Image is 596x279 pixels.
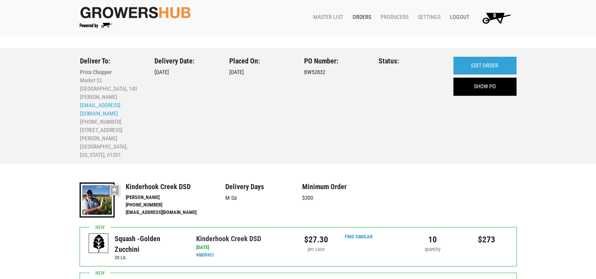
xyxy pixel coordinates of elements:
[126,201,225,209] li: [PHONE_NUMBER]
[453,57,516,75] a: EDIT ORDER
[307,10,346,25] a: Master List
[196,244,292,259] div: via
[229,57,292,65] h3: Placed On:
[80,69,112,75] b: Price Chopper
[80,118,143,126] li: [PHONE_NUMBER]
[196,234,261,243] a: Kinderhook Creek DSD
[444,10,472,25] a: Logout
[126,194,225,201] li: [PERSON_NAME]
[412,10,444,25] a: Settings
[304,57,367,65] h3: PO Number:
[115,255,184,260] h6: 20 Lb.
[196,244,292,251] div: [DATE]
[425,246,440,252] span: quantity
[304,246,328,253] div: per case
[345,234,373,240] a: Find Similar
[154,57,217,65] h3: Delivery Date:
[379,57,442,65] h3: Status:
[115,233,184,255] div: Squash -Golden Zucchini
[302,194,379,203] p: $300
[302,182,379,191] h4: Minimum Order
[412,233,454,246] div: 10
[80,126,143,143] li: [STREET_ADDRESS][PERSON_NAME]
[479,10,514,26] img: Cart
[80,143,143,159] li: [GEOGRAPHIC_DATA], [US_STATE], 01201
[374,10,412,25] a: Producers
[225,182,302,191] h4: Delivery Days
[493,12,496,19] span: 0
[304,69,325,76] span: BW52832
[80,102,121,117] a: [EMAIL_ADDRESS][DOMAIN_NAME]
[80,93,143,101] li: [PERSON_NAME]
[154,57,217,160] div: [DATE]
[80,23,112,28] img: Powered by Big Wheelbarrow
[80,57,143,65] h3: Deliver To:
[225,194,302,203] p: M-Sa
[80,182,115,218] img: thumbnail-090b6f636918ed6916eef32b8074a337.jpg
[80,5,191,20] img: original-fc7597fdc6adbb9d0e2ae620e786d1a2.jpg
[89,234,109,253] img: placeholder-variety-43d6402dacf2d531de610a020419775a.svg
[453,78,516,96] a: SHOW PO
[304,233,328,246] div: $27.30
[472,10,517,26] a: 0
[126,209,225,216] li: [EMAIL_ADDRESS][DOMAIN_NAME]
[229,57,292,160] div: [DATE]
[126,182,225,191] h4: Kinderhook Creek DSD
[346,10,374,25] a: Orders
[202,252,214,258] a: Direct
[466,233,508,246] div: $273
[80,76,143,93] li: Market 32 [GEOGRAPHIC_DATA], 140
